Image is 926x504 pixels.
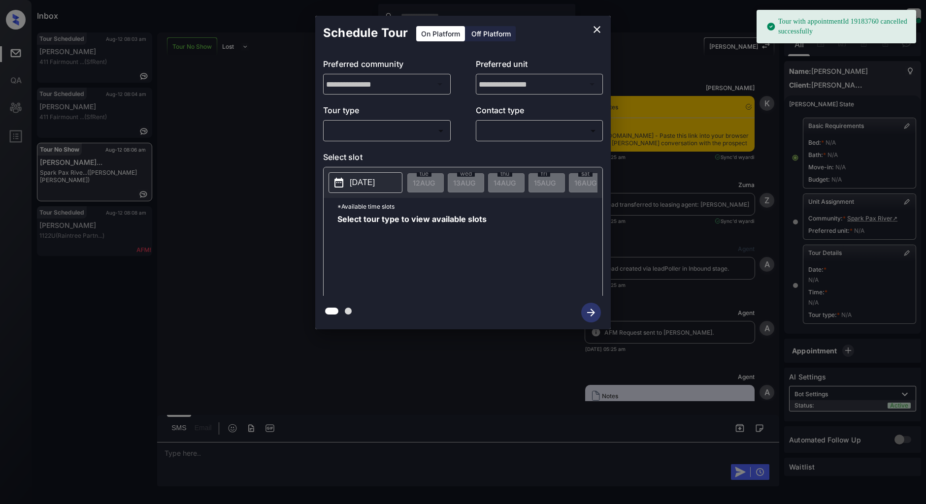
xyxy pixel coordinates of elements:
[476,58,603,74] p: Preferred unit
[315,16,416,50] h2: Schedule Tour
[350,177,375,189] p: [DATE]
[466,26,516,41] div: Off Platform
[337,198,602,215] p: *Available time slots
[323,104,451,120] p: Tour type
[476,104,603,120] p: Contact type
[587,20,607,39] button: close
[323,151,603,167] p: Select slot
[416,26,465,41] div: On Platform
[337,215,487,294] span: Select tour type to view available slots
[323,58,451,74] p: Preferred community
[766,13,908,40] div: Tour with appointmentId 19183760 cancelled successfully
[329,172,402,193] button: [DATE]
